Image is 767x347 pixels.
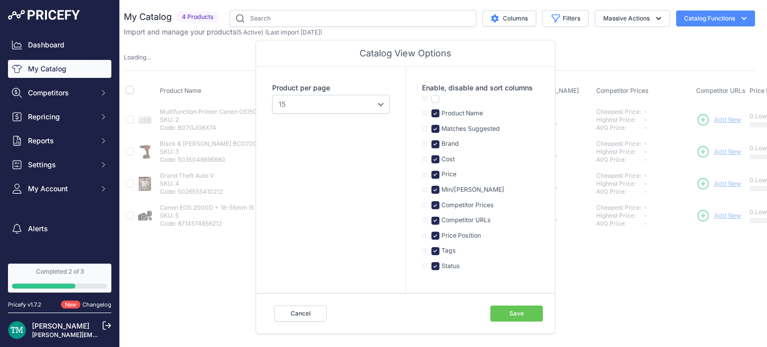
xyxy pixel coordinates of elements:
div: AVG Price: [596,188,644,196]
a: Completed 2 of 3 [8,264,111,293]
p: SKU: 2 [160,116,267,124]
label: Price [439,170,456,179]
p: Code: B07GJG8X74 [160,124,267,132]
button: Catalog Functions [676,10,755,26]
div: AVG Price: [596,156,644,164]
label: Min/[PERSON_NAME] [439,185,504,195]
label: Competitor Prices [439,201,494,210]
a: Add New [696,177,741,191]
span: Repricing [28,112,93,122]
span: - [644,172,647,179]
a: Cheapest Price: [596,172,641,179]
span: - [644,220,647,227]
a: Cheapest Price: [596,140,641,147]
label: Enable, disable and sort columns [422,83,539,93]
a: My Catalog [8,60,111,78]
span: Settings [28,160,93,170]
span: Loading [124,53,151,61]
div: Highest Price: [596,180,644,188]
span: My Account [28,184,93,194]
a: [PERSON_NAME] [32,322,89,330]
p: Code: 5026555410212 [160,188,223,196]
span: - [644,204,647,211]
span: Competitor URLs [696,87,746,94]
span: - [644,116,647,123]
a: Alerts [8,220,111,238]
input: Search [230,10,476,27]
span: (Last import [DATE]) [265,28,322,36]
span: Competitor Prices [596,87,649,94]
p: Import and manage your products [124,27,322,37]
a: Cheapest Price: [596,108,641,115]
a: Add New [696,113,741,127]
p: Black & [PERSON_NAME] BCD700S1K 2 Gear Hammer Drill 18V 1 x 1.5[PERSON_NAME]-ion [160,140,320,148]
label: Competitor URLs [439,216,491,225]
nav: Sidebar [8,36,111,276]
a: Cheapest Price: [596,204,641,211]
span: - [644,180,647,187]
h2: My Catalog [124,10,172,24]
button: Settings [8,156,111,174]
div: - [553,120,558,128]
a: 5 Active [238,28,261,36]
button: Cancel [274,306,327,322]
label: Cost [439,155,455,164]
button: Save [490,306,543,322]
label: Brand [439,139,459,149]
span: Add New [714,115,741,125]
button: Reports [8,132,111,150]
a: [PERSON_NAME][EMAIL_ADDRESS][DOMAIN_NAME] [32,331,186,339]
div: - [553,184,558,192]
div: Highest Price: [596,116,644,124]
span: Add New [714,211,741,221]
label: Product Name [439,109,483,118]
label: Tags [439,246,456,256]
img: Pricefy Logo [8,10,80,20]
label: Matches Suggested [439,124,500,134]
p: Code: 8714574656212 [160,220,286,228]
a: Changelog [82,301,111,308]
button: My Account [8,180,111,198]
p: SKU: 4 [160,180,223,188]
div: Highest Price: [596,148,644,156]
span: - [644,108,647,115]
span: - [644,140,647,147]
label: Status [439,262,460,271]
a: Add New [696,145,741,159]
button: Repricing [8,108,111,126]
span: Reports [28,136,93,146]
button: Massive Actions [595,10,670,27]
p: Multifunction Printer Canon 0515C106 [160,108,267,116]
span: ( ) [236,28,263,36]
span: - [644,124,647,131]
p: Canon EOS 2000D + 18-55mm IS II + LP-E10 [160,204,286,212]
span: Add New [714,147,741,157]
span: Product Name [160,87,201,94]
label: Price Position [439,231,481,241]
span: ... [146,53,151,61]
a: Suggest a feature [8,258,111,276]
div: Catalog View Options [256,40,555,67]
span: Add New [714,179,741,189]
span: - [644,148,647,155]
span: Competitors [28,88,93,98]
div: AVG Price: [596,220,644,228]
button: Filters [542,10,589,27]
div: - [553,216,558,224]
div: - [553,152,558,160]
div: Pricefy v1.7.2 [8,301,41,309]
p: SKU: 3 [160,148,320,156]
span: New [61,301,80,309]
label: Product per page [272,83,389,93]
span: - [644,212,647,219]
a: Add New [696,209,741,223]
button: Columns [482,10,536,26]
span: - [644,188,647,195]
span: - [644,156,647,163]
p: Code: 5035048696880 [160,156,320,164]
p: Grand Theft Auto V [160,172,223,180]
div: Completed 2 of 3 [12,268,107,276]
button: Competitors [8,84,111,102]
div: Highest Price: [596,212,644,220]
p: SKU: 5 [160,212,286,220]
